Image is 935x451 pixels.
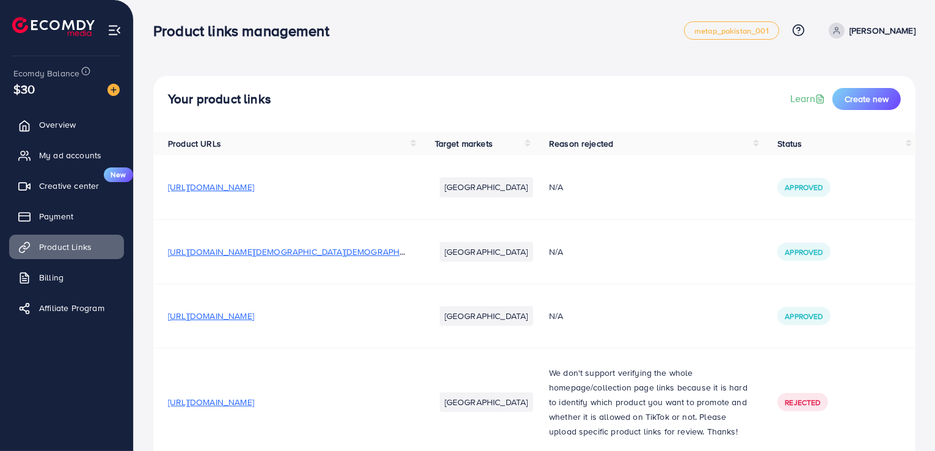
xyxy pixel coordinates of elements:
span: Status [777,137,802,150]
p: [PERSON_NAME] [850,23,915,38]
span: Creative center [39,180,99,192]
a: Payment [9,204,124,229]
a: Affiliate Program [9,296,124,320]
span: metap_pakistan_001 [694,27,769,35]
li: [GEOGRAPHIC_DATA] [440,306,533,326]
span: Approved [785,247,823,257]
iframe: Chat [883,396,926,442]
span: Rejected [785,397,820,408]
li: [GEOGRAPHIC_DATA] [440,392,533,412]
span: Product Links [39,241,92,253]
span: Target markets [435,137,493,150]
span: Approved [785,311,823,321]
span: Payment [39,210,73,222]
span: New [104,167,133,182]
h3: Product links management [153,22,339,40]
li: [GEOGRAPHIC_DATA] [440,242,533,262]
img: image [107,84,120,96]
a: Learn [790,92,828,106]
span: N/A [549,246,563,258]
span: Reason rejected [549,137,613,150]
span: Ecomdy Balance [13,67,79,79]
a: metap_pakistan_001 [684,21,779,40]
span: Overview [39,119,76,131]
li: [GEOGRAPHIC_DATA] [440,177,533,197]
span: $30 [13,80,35,98]
h4: Your product links [168,92,271,107]
span: Billing [39,271,64,284]
span: Create new [845,93,889,105]
span: Approved [785,182,823,193]
span: [URL][DOMAIN_NAME] [168,396,254,408]
a: Creative centerNew [9,174,124,198]
span: [URL][DOMAIN_NAME] [168,181,254,193]
a: Overview [9,112,124,137]
span: N/A [549,310,563,322]
p: We don't support verifying the whole homepage/collection page links because it is hard to identif... [549,365,748,439]
a: [PERSON_NAME] [824,23,915,38]
img: menu [107,23,122,37]
span: [URL][DOMAIN_NAME] [168,310,254,322]
span: N/A [549,181,563,193]
span: Product URLs [168,137,221,150]
button: Create new [832,88,901,110]
a: Product Links [9,235,124,259]
span: [URL][DOMAIN_NAME][DEMOGRAPHIC_DATA][DEMOGRAPHIC_DATA] [168,246,435,258]
a: Billing [9,265,124,290]
a: My ad accounts [9,143,124,167]
span: My ad accounts [39,149,101,161]
span: Affiliate Program [39,302,104,314]
img: logo [12,17,95,36]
